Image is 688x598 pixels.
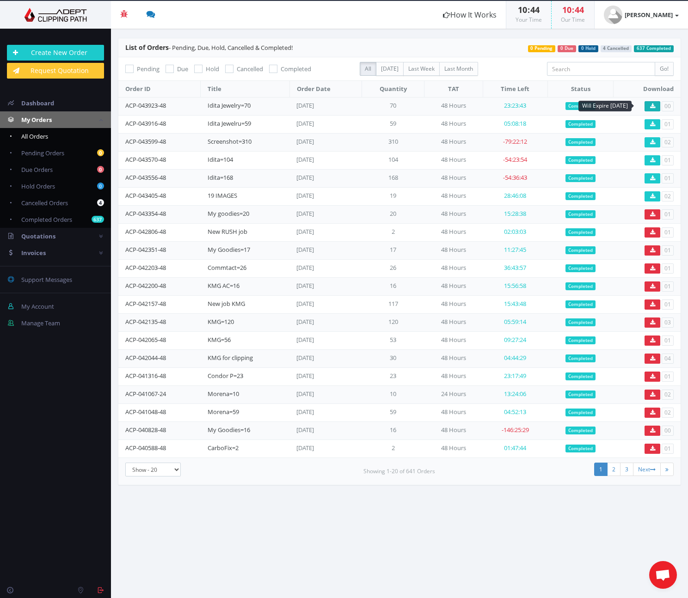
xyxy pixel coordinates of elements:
span: List of Orders [125,43,169,52]
td: 15:28:38 [483,205,547,223]
a: ACP-043556-48 [125,173,166,182]
td: 48 Hours [424,313,483,331]
span: Completed [565,409,596,417]
a: Morena=59 [208,408,239,416]
span: Completed [565,427,596,435]
a: 1 [594,463,608,476]
td: 2 [362,223,424,241]
span: Completed [565,300,596,309]
span: Completed [565,102,596,110]
td: 120 [362,313,424,331]
td: 17 [362,241,424,259]
a: ACP-041048-48 [125,408,166,416]
th: Status [547,81,613,98]
td: 05:08:18 [483,115,547,133]
td: [DATE] [289,115,362,133]
td: [DATE] [289,187,362,205]
th: TAT [424,81,483,98]
span: - Pending, Due, Hold, Cancelled & Completed! [125,43,293,52]
td: 36:43:57 [483,259,547,277]
span: Pending [137,65,160,73]
td: [DATE] [289,439,362,458]
td: [DATE] [289,241,362,259]
label: Last Week [403,62,440,76]
a: Commtact=26 [208,263,246,272]
a: ACP-043405-48 [125,191,166,200]
td: 48 Hours [424,241,483,259]
a: ACP-042806-48 [125,227,166,236]
a: ACP-042157-48 [125,299,166,308]
td: 48 Hours [424,97,483,115]
td: 13:24:06 [483,385,547,403]
td: 05:59:14 [483,313,547,331]
td: 48 Hours [424,259,483,277]
span: My Orders [21,116,52,124]
a: 2 [607,463,620,476]
span: 10 [518,4,527,15]
a: My Goodies=17 [208,245,250,254]
a: ACP-043570-48 [125,155,166,164]
span: Completed [565,391,596,399]
td: [DATE] [289,223,362,241]
th: Order ID [118,81,201,98]
a: KMG AC=16 [208,281,240,290]
td: -79:22:12 [483,133,547,151]
td: 310 [362,133,424,151]
span: 44 [575,4,584,15]
td: [DATE] [289,421,362,439]
a: Screenshot=310 [208,137,252,146]
span: Completed [565,318,596,327]
img: Adept Graphics [7,8,104,22]
td: 19 [362,187,424,205]
a: KMG=120 [208,317,234,326]
span: 0 Due [558,45,576,52]
a: My Goodies=16 [208,426,250,434]
label: Last Month [439,62,478,76]
b: 0 [97,149,104,156]
b: 0 [97,183,104,189]
td: 26 [362,259,424,277]
td: 11:27:45 [483,241,547,259]
td: 48 Hours [424,223,483,241]
td: 10 [362,385,424,403]
a: New job KMG [208,299,245,308]
span: Completed [565,445,596,453]
span: 44 [530,4,540,15]
span: 10 [562,4,571,15]
span: 637 Completed [634,45,674,52]
a: ACP-042351-48 [125,245,166,254]
img: user_default.jpg [604,6,622,24]
a: Request Quotation [7,63,104,79]
a: ACP-041316-48 [125,372,166,380]
span: Completed [565,372,596,381]
span: Completed [565,246,596,255]
td: [DATE] [289,367,362,385]
span: Completed [565,156,596,165]
td: 48 Hours [424,349,483,367]
span: Manage Team [21,319,60,327]
td: 48 Hours [424,169,483,187]
th: Time Left [483,81,547,98]
a: Idita Jewelru=59 [208,119,251,128]
a: ACP-042135-48 [125,317,166,326]
td: [DATE] [289,295,362,313]
td: 23 [362,367,424,385]
td: [DATE] [289,259,362,277]
td: 28:46:08 [483,187,547,205]
td: [DATE] [289,97,362,115]
a: Idita=104 [208,155,233,164]
a: ACP-043354-48 [125,209,166,218]
td: 16 [362,277,424,295]
td: 48 Hours [424,367,483,385]
span: : [527,4,530,15]
span: Hold Orders [21,182,55,190]
td: 48 Hours [424,151,483,169]
td: 48 Hours [424,331,483,349]
b: 4 [97,199,104,206]
td: 48 Hours [424,205,483,223]
th: Title [201,81,290,98]
label: [DATE] [376,62,404,76]
td: [DATE] [289,349,362,367]
b: 0 [97,166,104,173]
td: -54:36:43 [483,169,547,187]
